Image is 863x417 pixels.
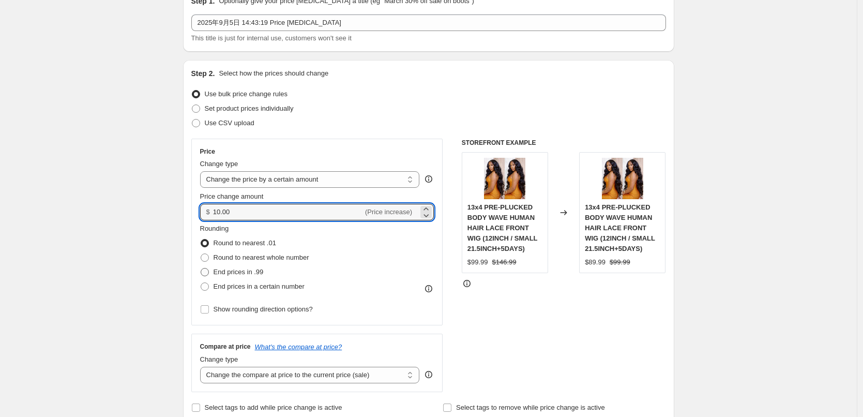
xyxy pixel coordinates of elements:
[214,254,309,261] span: Round to nearest whole number
[214,305,313,313] span: Show rounding direction options?
[492,257,517,267] strike: $146.99
[200,160,238,168] span: Change type
[205,105,294,112] span: Set product prices individually
[206,208,210,216] span: $
[200,355,238,363] span: Change type
[610,257,630,267] strike: $99.99
[200,192,264,200] span: Price change amount
[365,208,412,216] span: (Price increase)
[456,404,605,411] span: Select tags to remove while price change is active
[213,204,363,220] input: -10.00
[214,282,305,290] span: End prices in a certain number
[214,268,264,276] span: End prices in .99
[585,203,655,252] span: 13x4 PRE-PLUCKED BODY WAVE HUMAN HAIR LACE FRONT WIG (12INCH / SMALL 21.5INCH+5DAYS)
[255,343,342,351] button: What's the compare at price?
[205,119,254,127] span: Use CSV upload
[205,404,342,411] span: Select tags to add while price change is active
[214,239,276,247] span: Round to nearest .01
[423,174,434,184] div: help
[200,147,215,156] h3: Price
[467,203,538,252] span: 13x4 PRE-PLUCKED BODY WAVE HUMAN HAIR LACE FRONT WIG (12INCH / SMALL 21.5INCH+5DAYS)
[200,225,229,232] span: Rounding
[484,158,525,199] img: 13x4-pre-plucked-body-wave-human-hair-lace-front-wig-280_80x.jpg
[585,257,605,267] div: $89.99
[462,139,666,147] h6: STOREFRONT EXAMPLE
[467,257,488,267] div: $99.99
[200,342,251,351] h3: Compare at price
[423,369,434,380] div: help
[191,68,215,79] h2: Step 2.
[219,68,328,79] p: Select how the prices should change
[191,34,352,42] span: This title is just for internal use, customers won't see it
[602,158,643,199] img: 13x4-pre-plucked-body-wave-human-hair-lace-front-wig-280_80x.jpg
[205,90,287,98] span: Use bulk price change rules
[191,14,666,31] input: 30% off holiday sale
